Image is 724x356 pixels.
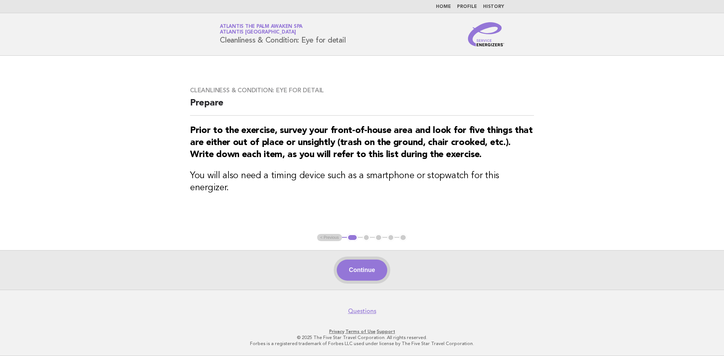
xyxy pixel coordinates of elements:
[377,329,395,334] a: Support
[483,5,504,9] a: History
[190,126,533,159] strong: Prior to the exercise, survey your front-of-house area and look for five things that are either o...
[131,328,593,335] p: · ·
[347,234,358,241] button: 1
[337,260,387,281] button: Continue
[220,24,302,35] a: Atlantis The Palm Awaken SpaAtlantis [GEOGRAPHIC_DATA]
[345,329,376,334] a: Terms of Use
[348,307,376,315] a: Questions
[457,5,477,9] a: Profile
[131,335,593,341] p: © 2025 The Five Star Travel Corporation. All rights reserved.
[190,87,534,94] h3: Cleanliness & Condition: Eye for detail
[468,22,504,46] img: Service Energizers
[220,24,345,44] h1: Cleanliness & Condition: Eye for detail
[190,170,534,194] h3: You will also need a timing device such as a smartphone or stopwatch for this energizer.
[131,341,593,347] p: Forbes is a registered trademark of Forbes LLC used under license by The Five Star Travel Corpora...
[220,30,296,35] span: Atlantis [GEOGRAPHIC_DATA]
[190,97,534,116] h2: Prepare
[436,5,451,9] a: Home
[329,329,344,334] a: Privacy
